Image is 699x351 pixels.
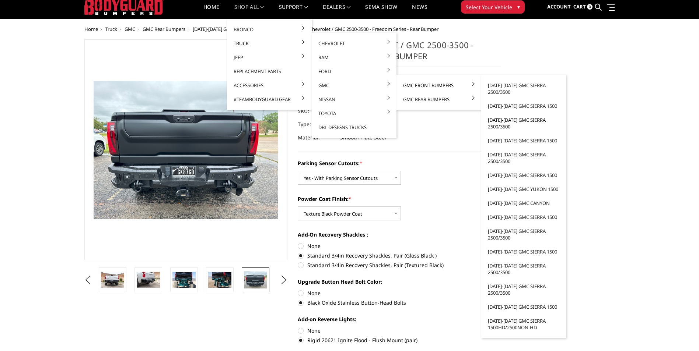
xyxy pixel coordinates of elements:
a: [DATE]-[DATE] GMC Sierra 2500/3500 [484,113,563,134]
a: [DATE]-[DATE] GMC Sierra 2500/3500 [484,78,563,99]
a: GMC [315,78,394,92]
a: shop all [234,4,264,19]
a: Ford [315,64,394,78]
button: Next [278,274,289,286]
a: Chevrolet [315,36,394,50]
a: Home [84,26,98,32]
a: Bronco [230,22,309,36]
a: Accessories [230,78,309,92]
img: 2020-2025 Chevrolet / GMC 2500-3500 - Freedom Series - Rear Bumper [101,272,124,287]
a: GMC Front Bumpers [399,78,478,92]
iframe: Chat Widget [662,316,699,351]
a: [DATE]-[DATE] GMC Sierra 1500 [484,300,563,314]
img: 2020-2025 Chevrolet / GMC 2500-3500 - Freedom Series - Rear Bumper [208,272,231,287]
a: GMC Rear Bumpers [399,92,478,106]
a: Truck [230,36,309,50]
span: Cart [573,3,586,10]
a: DBL Designs Trucks [315,120,394,134]
a: [DATE]-[DATE] GMC Sierra 2500/3500 [484,148,563,168]
a: [DATE]-[DATE] GMC Yukon 1500 [484,182,563,196]
a: Truck [105,26,117,32]
a: Nissan [315,92,394,106]
a: Home [203,4,219,19]
button: Previous [83,274,94,286]
a: Dealers [323,4,351,19]
dt: Material: [298,131,335,144]
a: [DATE]-[DATE] GMC Sierra 1500 [484,245,563,259]
label: None [298,289,501,297]
label: Standard 3/4in Recovery Shackles, Pair (Gloss Black ) [298,252,501,259]
a: [DATE]-[DATE] GMC Sierra 1500 [484,168,563,182]
img: 2020-2025 Chevrolet / GMC 2500-3500 - Freedom Series - Rear Bumper [172,272,196,287]
label: Black Oxide Stainless Button-Head Bolts [298,299,501,306]
img: 2020-2025 Chevrolet / GMC 2500-3500 - Freedom Series - Rear Bumper [137,272,160,287]
label: None [298,242,501,250]
span: ▾ [517,3,520,11]
a: 2020-2025 Chevrolet / GMC 2500-3500 - Freedom Series - Rear Bumper [84,39,288,260]
label: Add-On Recovery Shackles : [298,231,501,238]
a: [DATE]-[DATE] GMC Sierra 2500/3500 [484,224,563,245]
span: [DATE]-[DATE] Chevrolet / GMC 2500-3500 - Freedom Series - Rear Bumper [279,26,438,32]
span: 0 [587,4,593,10]
a: #TeamBodyguard Gear [230,92,309,106]
span: Account [547,3,571,10]
a: SEMA Show [365,4,397,19]
label: Powder Coat Finish: [298,195,501,203]
a: [DATE]-[DATE] GMC Sierra 2500/3500 [484,279,563,300]
a: [DATE]-[DATE] GMC Sierra 1500HD/2500non-HD [484,314,563,334]
dt: Type: [298,118,335,131]
dt: SKU: [298,104,335,118]
a: [DATE]-[DATE] GMC Sierra 2500/3500 [484,259,563,279]
a: GMC [125,26,135,32]
a: News [412,4,427,19]
a: [DATE]-[DATE] GMC Sierra 2500/3500 [193,26,271,32]
label: Add-on Reverse Lights: [298,315,501,323]
a: Jeep [230,50,309,64]
label: None [298,327,501,334]
a: Ram [315,50,394,64]
label: Upgrade Button Head Bolt Color: [298,278,501,286]
button: Select Your Vehicle [461,0,525,14]
a: [DATE]-[DATE] GMC Sierra 1500 [484,134,563,148]
a: Toyota [315,106,394,120]
a: Support [279,4,308,19]
a: GMC Rear Bumpers [143,26,185,32]
a: [DATE]-[DATE] GMC Sierra 1500 [484,210,563,224]
a: [DATE]-[DATE] GMC Canyon [484,196,563,210]
a: Replacement Parts [230,64,309,78]
label: Rigid 20621 Ignite Flood - Flush Mount (pair) [298,336,501,344]
a: [DATE]-[DATE] GMC Sierra 1500 [484,99,563,113]
img: 2020-2025 Chevrolet / GMC 2500-3500 - Freedom Series - Rear Bumper [244,271,267,288]
label: Standard 3/4in Recovery Shackles, Pair (Textured Black) [298,261,501,269]
label: Parking Sensor Cutouts: [298,159,501,167]
span: Select Your Vehicle [466,3,512,11]
h1: [DATE]-[DATE] Chevrolet / GMC 2500-3500 - Freedom Series - Rear Bumper [298,39,501,67]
